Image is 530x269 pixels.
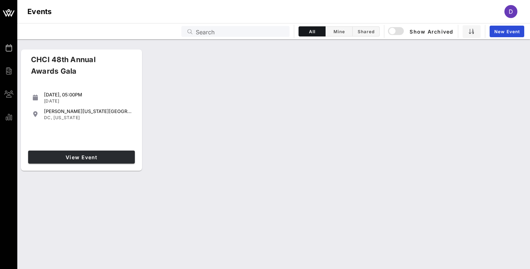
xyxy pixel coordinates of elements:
div: CHCI 48th Annual Awards Gala [25,54,127,83]
span: Show Archived [389,27,453,36]
div: D [504,5,517,18]
div: [DATE] [44,98,132,104]
span: All [303,29,321,34]
a: New Event [490,26,524,37]
a: View Event [28,151,135,164]
span: DC, [44,115,52,120]
button: Mine [326,26,353,36]
div: [PERSON_NAME][US_STATE][GEOGRAPHIC_DATA] [44,108,132,114]
button: Show Archived [389,25,454,38]
button: All [299,26,326,36]
span: New Event [494,29,520,34]
div: [DATE], 05:00PM [44,92,132,97]
button: Shared [353,26,380,36]
span: D [509,8,513,15]
span: View Event [31,154,132,160]
span: Shared [357,29,375,34]
h1: Events [27,6,52,17]
span: Mine [330,29,348,34]
span: [US_STATE] [53,115,80,120]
